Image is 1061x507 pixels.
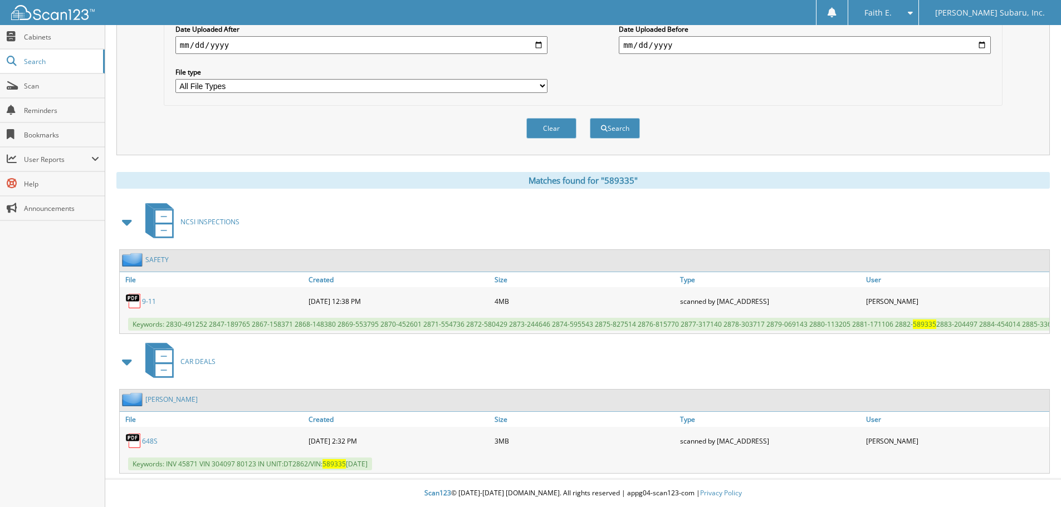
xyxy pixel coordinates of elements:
[700,488,742,498] a: Privacy Policy
[863,290,1049,312] div: [PERSON_NAME]
[116,172,1050,189] div: Matches found for "589335"
[1005,454,1061,507] iframe: Chat Widget
[105,480,1061,507] div: © [DATE]-[DATE] [DOMAIN_NAME]. All rights reserved | appg04-scan123-com |
[913,319,936,329] span: 589335
[322,459,346,469] span: 589335
[11,5,95,20] img: scan123-logo-white.svg
[142,297,156,306] a: 9-11
[306,272,492,287] a: Created
[175,36,547,54] input: start
[677,430,863,452] div: scanned by [MAC_ADDRESS]
[142,436,158,446] a: 648S
[863,412,1049,427] a: User
[120,412,306,427] a: File
[139,339,216,383] a: CAR DEALS
[492,430,678,452] div: 3MB
[935,9,1045,16] span: [PERSON_NAME] Subaru, Inc.
[120,272,306,287] a: File
[145,255,169,264] a: SAFETY
[24,106,99,115] span: Reminders
[619,36,991,54] input: end
[24,57,97,66] span: Search
[122,253,145,267] img: folder2.png
[306,290,492,312] div: [DATE] 12:38 PM
[677,412,863,427] a: Type
[24,179,99,189] span: Help
[125,293,142,309] img: PDF.png
[864,9,892,16] span: Faith E.
[122,392,145,406] img: folder2.png
[145,395,198,404] a: [PERSON_NAME]
[125,432,142,449] img: PDF.png
[24,32,99,42] span: Cabinets
[306,412,492,427] a: Created
[24,81,99,91] span: Scan
[619,24,991,34] label: Date Uploaded Before
[492,272,678,287] a: Size
[139,200,239,244] a: NCSI INSPECTIONS
[175,67,547,77] label: File type
[492,412,678,427] a: Size
[863,430,1049,452] div: [PERSON_NAME]
[863,272,1049,287] a: User
[24,204,99,213] span: Announcements
[677,272,863,287] a: Type
[24,155,91,164] span: User Reports
[526,118,576,139] button: Clear
[24,130,99,140] span: Bookmarks
[128,457,372,470] span: Keywords: INV 45871 VIN 304097 80123 IN UNIT:DT2862/VIN: [DATE]
[677,290,863,312] div: scanned by [MAC_ADDRESS]
[306,430,492,452] div: [DATE] 2:32 PM
[180,217,239,227] span: NCSI INSPECTIONS
[590,118,640,139] button: Search
[424,488,451,498] span: Scan123
[180,357,216,366] span: CAR DEALS
[175,24,547,34] label: Date Uploaded After
[492,290,678,312] div: 4MB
